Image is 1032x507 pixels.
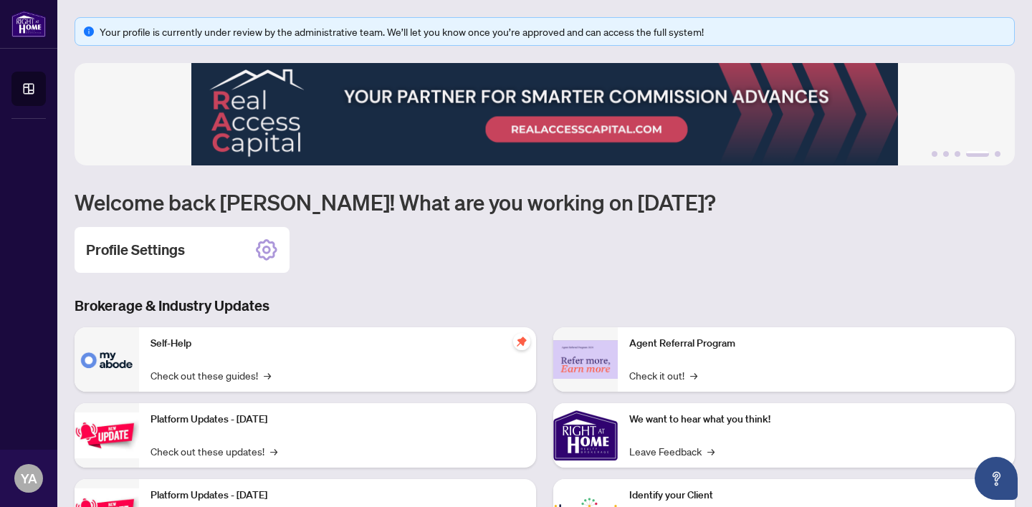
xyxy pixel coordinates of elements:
[629,367,697,383] a: Check it out!→
[150,443,277,459] a: Check out these updates!→
[707,443,715,459] span: →
[100,24,1005,39] div: Your profile is currently under review by the administrative team. We’ll let you know once you’re...
[932,151,937,157] button: 1
[86,240,185,260] h2: Profile Settings
[11,11,46,37] img: logo
[75,296,1015,316] h3: Brokerage & Industry Updates
[629,336,1003,352] p: Agent Referral Program
[629,443,715,459] a: Leave Feedback→
[629,412,1003,428] p: We want to hear what you think!
[150,367,271,383] a: Check out these guides!→
[75,412,139,458] img: Platform Updates - July 21, 2025
[84,26,94,37] span: info-circle
[955,151,960,157] button: 3
[75,188,1015,216] h1: Welcome back [PERSON_NAME]! What are you working on [DATE]?
[150,336,525,352] p: Self-Help
[975,457,1018,500] button: Open asap
[690,367,697,383] span: →
[150,412,525,428] p: Platform Updates - [DATE]
[264,367,271,383] span: →
[553,340,618,380] img: Agent Referral Program
[513,333,530,350] span: pushpin
[21,468,37,488] span: YA
[995,151,1000,157] button: 5
[629,488,1003,503] p: Identify your Client
[150,488,525,503] p: Platform Updates - [DATE]
[553,403,618,468] img: We want to hear what you think!
[270,443,277,459] span: →
[966,151,989,157] button: 4
[943,151,949,157] button: 2
[75,327,139,392] img: Self-Help
[75,63,1015,165] img: Slide 3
